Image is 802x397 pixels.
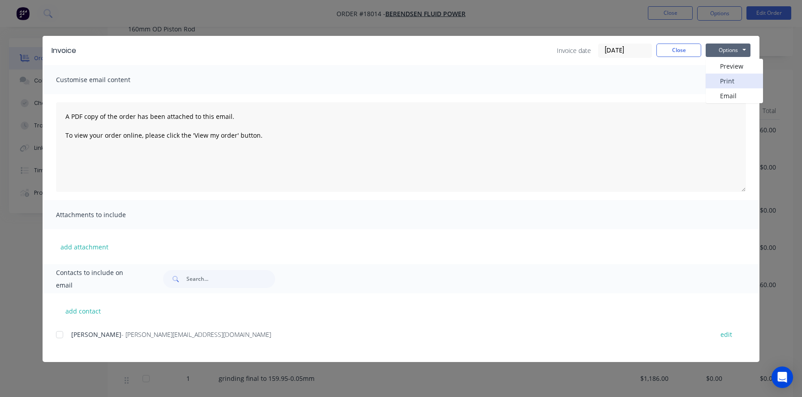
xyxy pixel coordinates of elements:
[706,44,750,57] button: Options
[772,366,793,388] div: Open Intercom Messenger
[56,304,110,318] button: add contact
[56,240,113,253] button: add attachment
[715,328,737,340] button: edit
[706,74,763,88] button: Print
[52,45,76,56] div: Invoice
[656,44,701,57] button: Close
[56,209,155,221] span: Attachments to include
[121,330,271,339] span: - [PERSON_NAME][EMAIL_ADDRESS][DOMAIN_NAME]
[56,74,155,86] span: Customise email content
[186,270,275,288] input: Search...
[557,46,591,55] span: Invoice date
[56,102,746,192] textarea: A PDF copy of the order has been attached to this email. To view your order online, please click ...
[71,330,121,339] span: [PERSON_NAME]
[706,88,763,103] button: Email
[56,266,141,292] span: Contacts to include on email
[706,59,763,74] button: Preview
